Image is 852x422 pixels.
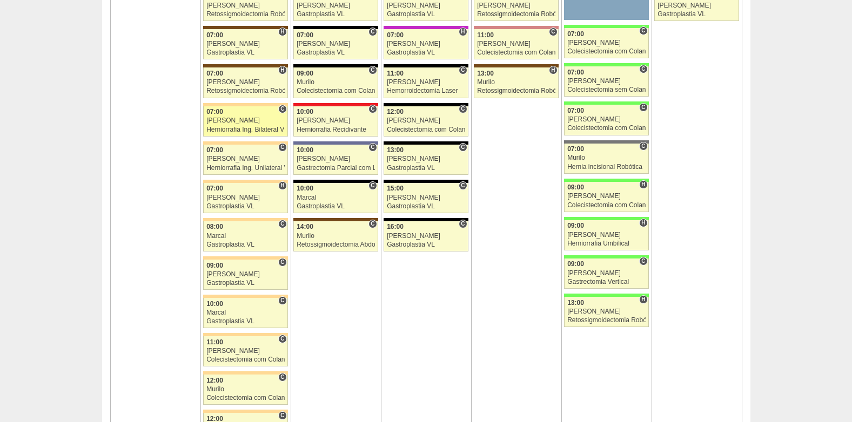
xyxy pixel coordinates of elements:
div: [PERSON_NAME] [297,40,375,47]
span: 10:00 [297,185,313,192]
div: Gastroplastia VL [206,280,285,287]
div: Key: Bartira [203,256,287,260]
div: Gastroplastia VL [297,203,375,210]
div: [PERSON_NAME] [477,2,555,9]
span: Consultório [278,335,286,343]
div: Key: Santa Joana [203,64,287,67]
span: Consultório [278,220,286,228]
span: 13:00 [567,299,584,307]
div: Retossigmoidectomia Robótica [477,11,555,18]
span: Consultório [639,257,647,266]
div: Key: Assunção [293,103,378,106]
span: 09:00 [567,260,584,268]
span: 07:00 [206,108,223,115]
a: C 07:00 [PERSON_NAME] Colecistectomia com Colangiografia VL [564,28,648,58]
div: Murilo [206,386,285,393]
a: C 07:00 [PERSON_NAME] Gastroplastia VL [293,29,378,59]
span: 12:00 [387,108,404,115]
div: Gastroplastia VL [297,49,375,56]
span: Consultório [278,296,286,305]
span: 11:00 [387,70,404,77]
div: Key: Blanc [384,180,468,183]
span: Consultório [368,105,377,113]
div: Colecistectomia com Colangiografia VL [567,48,646,55]
div: [PERSON_NAME] [567,270,646,277]
div: Gastroplastia VL [206,318,285,325]
a: C 09:00 [PERSON_NAME] Gastrectomia Vertical [564,258,648,289]
div: Retossigmoidectomia Abdominal VL [297,241,375,248]
span: 07:00 [206,146,223,154]
span: 13:00 [477,70,494,77]
span: Hospital [278,28,286,36]
span: 09:00 [567,222,584,229]
span: Consultório [459,181,467,190]
div: Key: Brasil [564,217,648,220]
div: Gastroplastia VL [387,203,465,210]
div: Colecistectomia com Colangiografia VL [477,49,555,56]
span: 09:00 [567,183,584,191]
div: [PERSON_NAME] [206,271,285,278]
div: Key: Santa Joana [203,26,287,29]
a: C 10:00 Marcal Gastroplastia VL [203,298,287,328]
div: Gastroplastia VL [658,11,736,18]
div: [PERSON_NAME] [477,40,555,47]
span: Hospital [639,295,647,304]
span: Consultório [368,181,377,190]
div: Gastroplastia VL [297,11,375,18]
div: Murilo [567,154,646,161]
div: [PERSON_NAME] [387,79,465,86]
div: [PERSON_NAME] [206,79,285,86]
a: C 07:00 Murilo Hernia incisional Robótica [564,144,648,174]
div: Key: Blanc [384,218,468,221]
div: Murilo [297,233,375,240]
a: C 10:00 [PERSON_NAME] Herniorrafia Recidivante [293,106,378,137]
a: C 09:00 Murilo Colecistectomia com Colangiografia VL [293,67,378,98]
a: C 16:00 [PERSON_NAME] Gastroplastia VL [384,221,468,251]
span: Consultório [278,373,286,382]
a: C 12:00 Murilo Colecistectomia com Colangiografia VL [203,375,287,405]
span: Consultório [639,103,647,112]
span: Consultório [278,411,286,420]
a: C 10:00 Marcal Gastroplastia VL [293,183,378,213]
span: Consultório [639,65,647,73]
div: Key: Maria Braido [384,26,468,29]
div: [PERSON_NAME] [567,116,646,123]
span: 09:00 [206,262,223,269]
div: Key: Blanc [384,103,468,106]
a: C 14:00 Murilo Retossigmoidectomia Abdominal VL [293,221,378,251]
span: 07:00 [206,185,223,192]
div: Key: Blanc [293,64,378,67]
div: Key: Bartira [203,141,287,145]
span: Consultório [549,28,557,36]
div: Key: Bartira [203,103,287,106]
div: Murilo [297,79,375,86]
div: Key: Santa Helena [474,26,558,29]
span: 07:00 [206,31,223,39]
a: C 07:00 [PERSON_NAME] Colecistectomia com Colangiografia VL [564,105,648,135]
span: 10:00 [297,146,313,154]
div: Hemorroidectomia Laser [387,87,465,94]
div: Gastrectomia Vertical [567,278,646,285]
a: H 13:00 Murilo Retossigmoidectomia Robótica [474,67,558,98]
div: Hernia incisional Robótica [567,164,646,171]
div: Marcal [297,194,375,201]
a: C 07:00 [PERSON_NAME] Herniorrafia Ing. Bilateral VL [203,106,287,137]
div: Key: Bartira [203,371,287,375]
span: 07:00 [297,31,313,39]
div: Key: Santa Joana [293,218,378,221]
div: Marcal [206,309,285,316]
div: [PERSON_NAME] [206,155,285,162]
span: 11:00 [206,338,223,346]
div: [PERSON_NAME] [206,40,285,47]
a: C 12:00 [PERSON_NAME] Colecistectomia com Colangiografia VL [384,106,468,137]
div: Gastroplastia VL [206,49,285,56]
div: Colecistectomia com Colangiografia VL [206,394,285,401]
div: Key: Bartira [203,218,287,221]
div: Herniorrafia Recidivante [297,126,375,133]
div: Murilo [477,79,555,86]
div: Key: Santa Joana [474,64,558,67]
span: Hospital [459,28,467,36]
span: 07:00 [567,30,584,38]
span: 09:00 [297,70,313,77]
a: H 07:00 [PERSON_NAME] Retossigmoidectomia Robótica [203,67,287,98]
